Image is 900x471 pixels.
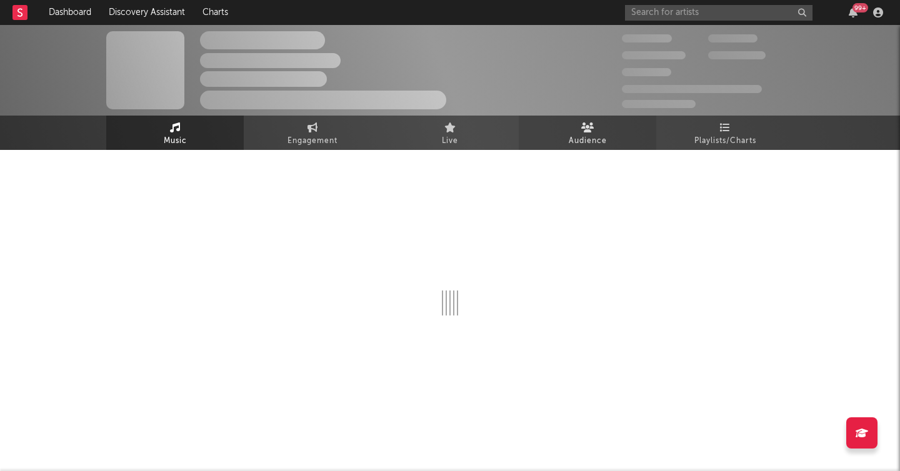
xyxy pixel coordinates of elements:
[708,34,757,42] span: 100,000
[625,5,812,21] input: Search for artists
[622,68,671,76] span: 100,000
[694,134,756,149] span: Playlists/Charts
[519,116,656,150] a: Audience
[622,34,672,42] span: 300,000
[708,51,766,59] span: 1,000,000
[656,116,794,150] a: Playlists/Charts
[287,134,337,149] span: Engagement
[622,85,762,93] span: 50,000,000 Monthly Listeners
[849,7,857,17] button: 99+
[622,51,686,59] span: 50,000,000
[106,116,244,150] a: Music
[622,100,696,108] span: Jump Score: 85.0
[569,134,607,149] span: Audience
[164,134,187,149] span: Music
[852,3,868,12] div: 99 +
[381,116,519,150] a: Live
[244,116,381,150] a: Engagement
[442,134,458,149] span: Live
